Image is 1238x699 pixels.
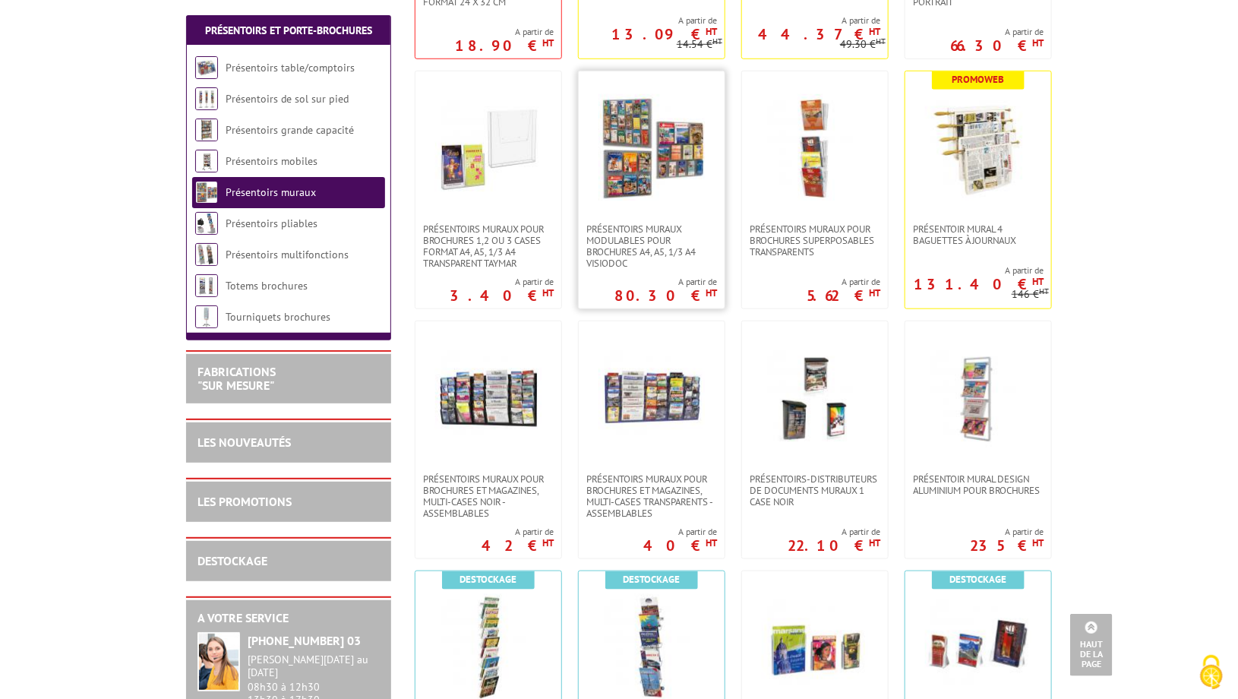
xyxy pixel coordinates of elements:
img: Présentoirs grande capacité [195,119,218,141]
span: A partir de [482,526,554,538]
a: Présentoirs muraux modulables pour brochures A4, A5, 1/3 A4 VISIODOC [579,223,725,269]
a: Présentoirs table/comptoirs [226,61,355,74]
span: A partir de [643,526,717,538]
img: Présentoirs multifonctions [195,243,218,266]
span: PRÉSENTOIRS-DISTRIBUTEURS DE DOCUMENTS MURAUX 1 CASE NOIR [750,473,880,508]
span: PRÉSENTOIRS MURAUX POUR BROCHURES ET MAGAZINES, MULTI-CASES NOIR - ASSEMBLABLES [423,473,554,519]
a: PRÉSENTOIRS MURAUX POUR BROCHURES SUPERPOSABLES TRANSPARENTS [742,223,888,258]
a: PRÉSENTOIRS MURAUX POUR BROCHURES ET MAGAZINES, MULTI-CASES NOIR - ASSEMBLABLES [415,473,561,519]
sup: HT [1032,36,1044,49]
img: PRÉSENTOIRS MURAUX POUR BROCHURES SUPERPOSABLES TRANSPARENTS [762,94,868,201]
strong: [PHONE_NUMBER] 03 [248,633,361,648]
a: DESTOCKAGE [197,553,267,568]
img: Présentoirs de sol sur pied [195,87,218,110]
a: Présentoirs pliables [226,217,317,230]
p: 5.62 € [807,291,880,300]
a: LES PROMOTIONS [197,494,292,509]
a: Présentoir mural 4 baguettes à journaux [905,223,1051,246]
sup: HT [1039,286,1049,296]
a: PRÉSENTOIR MURAL DESIGN ALUMINIUM POUR BROCHURES [905,473,1051,496]
div: [PERSON_NAME][DATE] au [DATE] [248,653,380,679]
span: PRÉSENTOIRS MURAUX POUR BROCHURES SUPERPOSABLES TRANSPARENTS [750,223,880,258]
span: A partir de [905,264,1044,277]
sup: HT [706,25,717,38]
img: Totems brochures [195,274,218,297]
sup: HT [869,536,880,549]
img: Présentoirs mobiles [195,150,218,172]
sup: HT [712,36,722,46]
img: PRÉSENTOIRS MURAUX POUR BROCHURES ET MAGAZINES, MULTI-CASES TRANSPARENTS - ASSEMBLABLES [598,344,705,451]
p: 66.30 € [950,41,1044,50]
img: Présentoirs pliables [195,212,218,235]
a: PRÉSENTOIRS-DISTRIBUTEURS DE DOCUMENTS MURAUX 1 CASE NOIR [742,473,888,508]
sup: HT [542,536,554,549]
img: Cookies (fenêtre modale) [1192,653,1230,691]
p: 14.54 € [677,39,722,50]
p: 235 € [970,541,1044,550]
a: Présentoirs de sol sur pied [226,92,349,106]
span: PRÉSENTOIR MURAL DESIGN ALUMINIUM POUR BROCHURES [913,473,1044,496]
img: PRÉSENTOIRS MURAUX POUR BROCHURES ET MAGAZINES, MULTI-CASES NOIR - ASSEMBLABLES [435,344,542,451]
img: Présentoirs muraux modulables pour brochures A4, A5, 1/3 A4 VISIODOC [598,94,705,201]
sup: HT [542,36,554,49]
a: LES NOUVEAUTÉS [197,435,291,450]
p: 146 € [1012,289,1049,300]
span: A partir de [950,26,1044,38]
p: 13.09 € [611,30,717,39]
img: PRÉSENTOIR MURAL DESIGN ALUMINIUM POUR BROCHURES [925,344,1031,451]
b: Destockage [460,573,517,586]
sup: HT [869,25,880,38]
a: Présentoirs muraux [226,185,316,199]
img: Tourniquets brochures [195,305,218,328]
a: PRÉSENTOIRS MURAUX POUR BROCHURES ET MAGAZINES, MULTI-CASES TRANSPARENTS - ASSEMBLABLES [579,473,725,519]
img: Présentoir mural 4 baguettes à journaux [925,94,1031,201]
img: PRÉSENTOIRS-DISTRIBUTEURS DE DOCUMENTS MURAUX 1 CASE NOIR [762,344,868,451]
span: A partir de [614,276,717,288]
span: A partir de [742,14,880,27]
p: 80.30 € [614,291,717,300]
img: PRÉSENTOIRS MURAUX POUR BROCHURES 1,2 OU 3 CASES FORMAT A4, A5, 1/3 A4 TRANSPARENT TAYMAR [435,94,542,201]
span: Présentoir mural 4 baguettes à journaux [913,223,1044,246]
p: 18.90 € [455,41,554,50]
p: 42 € [482,541,554,550]
span: A partir de [970,526,1044,538]
span: A partir de [450,276,554,288]
sup: HT [706,536,717,549]
p: 44.37 € [758,30,880,39]
a: Totems brochures [226,279,308,293]
a: Présentoirs mobiles [226,154,317,168]
p: 3.40 € [450,291,554,300]
sup: HT [1032,275,1044,288]
a: Présentoirs multifonctions [226,248,349,261]
span: PRÉSENTOIRS MURAUX POUR BROCHURES ET MAGAZINES, MULTI-CASES TRANSPARENTS - ASSEMBLABLES [586,473,717,519]
span: A partir de [788,526,880,538]
button: Cookies (fenêtre modale) [1185,647,1238,699]
a: Présentoirs et Porte-brochures [205,24,372,37]
sup: HT [542,286,554,299]
a: Tourniquets brochures [226,310,330,324]
a: Présentoirs grande capacité [226,123,354,137]
h2: A votre service [197,612,380,625]
span: PRÉSENTOIRS MURAUX POUR BROCHURES 1,2 OU 3 CASES FORMAT A4, A5, 1/3 A4 TRANSPARENT TAYMAR [423,223,554,269]
sup: HT [869,286,880,299]
a: PRÉSENTOIRS MURAUX POUR BROCHURES 1,2 OU 3 CASES FORMAT A4, A5, 1/3 A4 TRANSPARENT TAYMAR [415,223,561,269]
a: Haut de la page [1070,614,1113,676]
img: widget-service.jpg [197,632,240,691]
span: Présentoirs muraux modulables pour brochures A4, A5, 1/3 A4 VISIODOC [586,223,717,269]
span: A partir de [807,276,880,288]
b: Promoweb [952,73,1005,86]
sup: HT [1032,536,1044,549]
a: FABRICATIONS"Sur Mesure" [197,364,276,393]
sup: HT [876,36,886,46]
p: 22.10 € [788,541,880,550]
img: Présentoirs table/comptoirs [195,56,218,79]
span: A partir de [579,14,717,27]
b: Destockage [950,573,1007,586]
span: A partir de [455,26,554,38]
b: Destockage [624,573,681,586]
p: 49.30 € [840,39,886,50]
img: Présentoirs muraux [195,181,218,204]
sup: HT [706,286,717,299]
p: 131.40 € [914,280,1044,289]
p: 40 € [643,541,717,550]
